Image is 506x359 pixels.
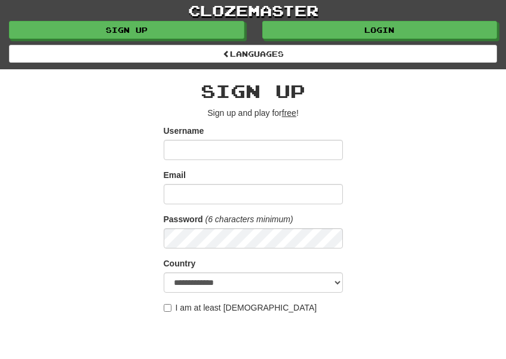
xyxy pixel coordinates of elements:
[282,108,296,118] u: free
[9,45,497,63] a: Languages
[262,21,498,39] a: Login
[164,213,203,225] label: Password
[206,214,293,224] em: (6 characters minimum)
[164,302,317,314] label: I am at least [DEMOGRAPHIC_DATA]
[164,107,343,119] p: Sign up and play for !
[164,169,186,181] label: Email
[9,21,244,39] a: Sign up
[164,125,204,137] label: Username
[164,304,171,312] input: I am at least [DEMOGRAPHIC_DATA]
[164,81,343,101] h2: Sign up
[164,257,196,269] label: Country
